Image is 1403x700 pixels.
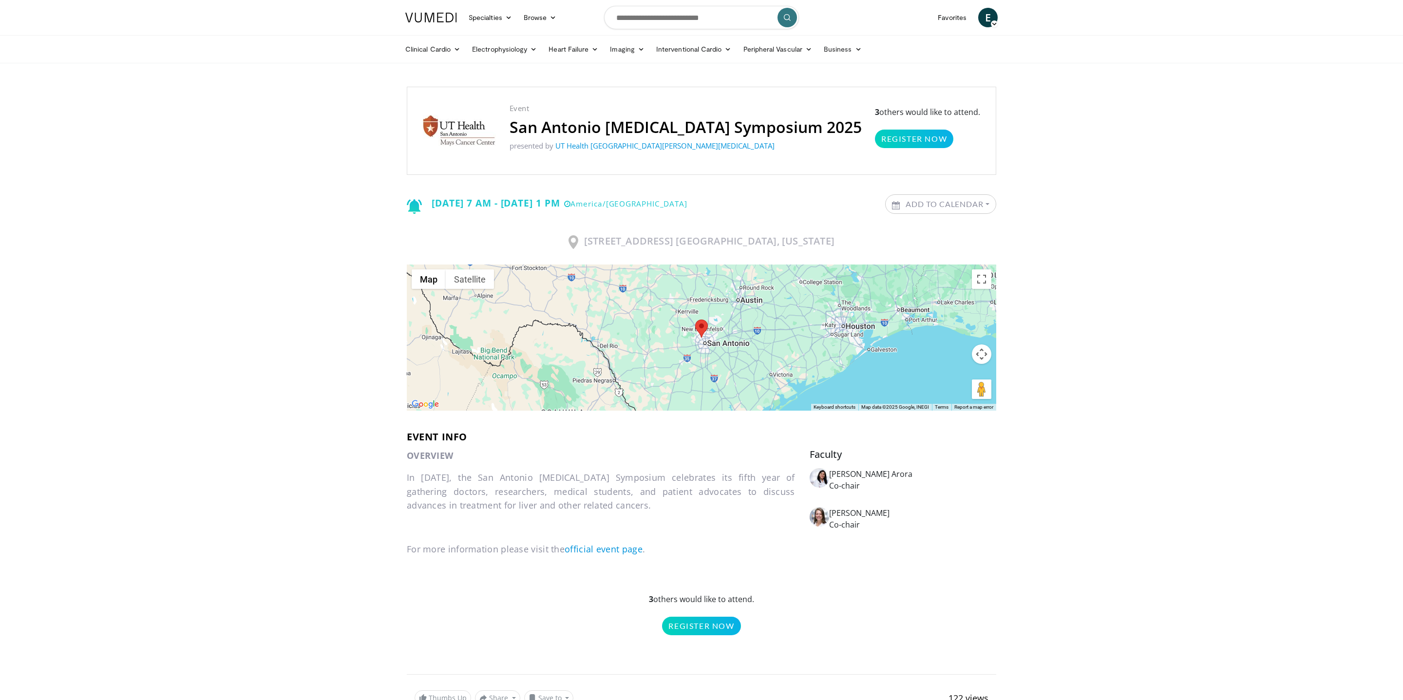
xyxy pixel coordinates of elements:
a: Browse [518,8,563,27]
img: Avatar [810,507,829,527]
img: Avatar [810,468,829,488]
small: America/[GEOGRAPHIC_DATA] [564,199,687,209]
h5: Faculty [810,449,996,460]
a: Favorites [932,8,972,27]
button: Keyboard shortcuts [814,404,855,411]
strong: 3 [649,594,653,605]
a: Business [818,39,868,59]
a: Peripheral Vascular [738,39,818,59]
h2: San Antonio [MEDICAL_DATA] Symposium 2025 [510,118,862,136]
a: Register Now [662,617,740,635]
img: Google [409,398,441,411]
a: official event page [565,543,643,555]
p: Co-chair [829,480,996,492]
strong: OVERVIEW [407,450,453,461]
img: VuMedi Logo [405,13,457,22]
button: Drag Pegman onto the map to open Street View [972,379,991,399]
p: In [DATE], the San Antonio [MEDICAL_DATA] Symposium celebrates its fifth year of gathering doctor... [407,471,795,512]
a: Clinical Cardio [399,39,466,59]
a: Terms (opens in new tab) [935,404,948,410]
a: Add to Calendar [886,195,996,213]
a: Register Now [875,130,953,148]
div: [PERSON_NAME] [829,507,996,519]
div: [DATE] 7 AM - [DATE] 1 PM [407,194,687,214]
h3: [STREET_ADDRESS] [GEOGRAPHIC_DATA], [US_STATE] [407,235,996,249]
p: Co-chair [829,519,996,530]
a: E [978,8,998,27]
a: Open this area in Google Maps (opens a new window) [409,398,441,411]
img: Notification icon [407,199,422,214]
p: For more information please visit the . [407,542,795,556]
div: [PERSON_NAME] Arora [829,468,996,480]
img: Calendar icon [892,201,900,209]
p: others would like to attend. [407,593,996,635]
a: Imaging [604,39,650,59]
p: presented by [510,140,862,151]
a: Heart Failure [543,39,604,59]
a: Interventional Cardio [650,39,738,59]
strong: 3 [875,107,879,117]
a: Electrophysiology [466,39,543,59]
img: UT Health San Antonio Mays Cancer Center [423,115,496,147]
a: Report a map error [954,404,993,410]
a: Specialties [463,8,518,27]
span: Map data ©2025 Google, INEGI [861,404,929,410]
a: UT Health [GEOGRAPHIC_DATA][PERSON_NAME][MEDICAL_DATA] [555,141,775,151]
img: Location Icon [569,235,578,249]
button: Show satellite imagery [446,269,494,289]
input: Search topics, interventions [604,6,799,29]
p: Event [510,103,862,114]
p: others would like to attend. [875,106,980,148]
button: Toggle fullscreen view [972,269,991,289]
button: Map camera controls [972,344,991,364]
button: Show street map [412,269,446,289]
h3: Event info [407,431,996,443]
